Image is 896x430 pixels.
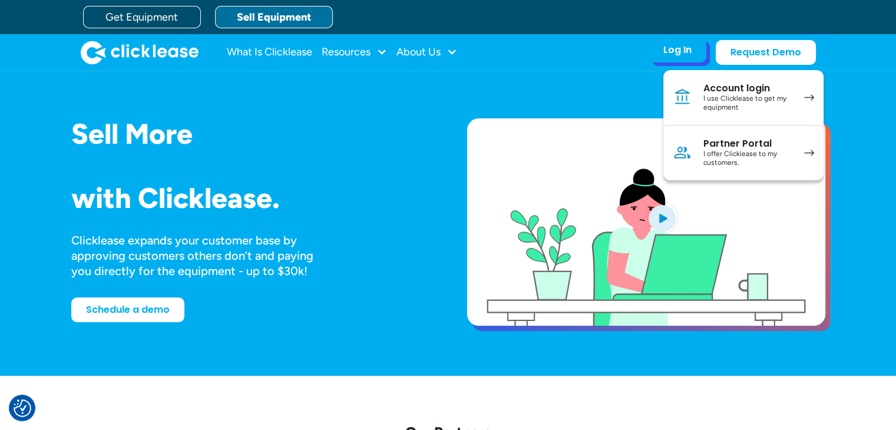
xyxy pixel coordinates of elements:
a: Sell Equipment [215,6,333,28]
img: Blue play button logo on a light blue circular background [646,201,678,234]
div: Log In [663,44,692,56]
div: About Us [396,41,457,64]
div: Partner Portal [703,138,792,150]
img: Bank icon [673,88,692,107]
a: Schedule a demo [71,297,184,322]
h1: Sell More [71,118,429,150]
nav: Log In [663,70,824,180]
h1: with Clicklease. [71,183,429,214]
img: Clicklease logo [81,41,199,64]
a: Get Equipment [83,6,201,28]
a: Partner PortalI offer Clicklease to my customers. [663,125,824,180]
div: I offer Clicklease to my customers. [703,150,792,168]
a: home [81,41,199,64]
div: Account login [703,82,792,94]
img: Person icon [673,143,692,162]
a: open lightbox [467,118,825,326]
div: Resources [322,41,387,64]
div: I use Clicklease to get my equipment [703,94,792,113]
a: Account loginI use Clicklease to get my equipment [663,70,824,125]
div: Clicklease expands your customer base by approving customers others don’t and paying you directly... [71,233,335,279]
img: Revisit consent button [14,399,31,417]
img: arrow [804,94,814,101]
a: What Is Clicklease [227,41,312,64]
button: Consent Preferences [14,399,31,417]
a: Request Demo [716,40,816,65]
img: arrow [804,150,814,156]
